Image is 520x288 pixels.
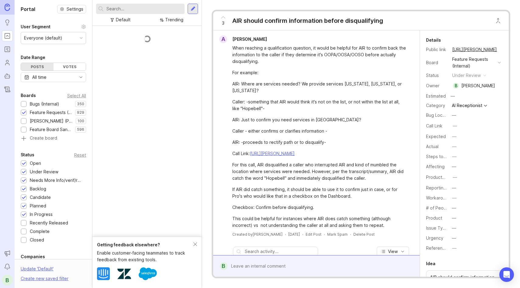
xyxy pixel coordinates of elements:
[306,232,321,237] div: Edit Post
[426,154,467,159] label: Steps to Reproduce
[30,220,68,226] div: Recently Released
[452,205,456,211] div: —
[2,44,13,55] a: Roadmaps
[232,69,407,76] div: For example:
[499,267,514,282] div: Open Intercom Messenger
[451,122,459,130] button: Call Link
[426,72,447,79] div: Status
[77,127,84,132] p: 596
[426,195,451,200] label: Workaround
[450,133,458,141] button: Expected
[2,275,13,286] button: B
[426,144,439,149] label: Actual
[450,194,458,202] button: Workaround
[21,151,34,158] div: Status
[5,4,10,11] img: Canny Home
[30,118,73,124] div: [PERSON_NAME] (Public)
[426,36,441,44] div: Details
[452,112,456,119] div: —
[30,194,51,201] div: Candidate
[30,237,44,243] div: Closed
[232,150,407,157] div: Call Link:
[2,71,13,82] a: Autopilot
[21,92,36,99] div: Boards
[232,99,407,112] div: Caller: -something that AIR would think it's not on the list, or not within the list at all, like...
[2,261,13,272] button: Notifications
[430,274,499,286] p: AIR should confirm information before disqualifying
[30,211,53,218] div: In Progress
[426,59,447,66] div: Board
[452,103,482,108] div: AI Receptionist
[453,174,457,181] div: —
[426,82,447,89] div: Owner
[232,139,407,146] div: AIR: -proceeds to rectify path or to disqualify-
[57,5,86,13] button: Settings
[76,75,86,80] svg: toggle icon
[452,133,456,140] div: —
[2,17,13,28] a: Ideas
[139,265,157,283] img: Salesforce logo
[97,267,110,280] img: Intercom logo
[67,94,86,97] div: Select All
[452,185,456,191] div: —
[30,126,72,133] div: Feature Board Sandbox [DATE]
[426,245,453,251] label: Reference(s)
[452,143,456,150] div: —
[232,232,283,237] div: Created by [PERSON_NAME]
[452,163,456,170] div: —
[220,262,227,270] div: B
[2,248,13,259] button: Announcements
[116,16,130,23] div: Default
[327,232,348,237] button: Mark Spam
[97,241,193,248] div: Getting feedback elsewhere?
[245,248,315,255] input: Search activity...
[165,16,183,23] div: Trending
[285,232,286,237] div: ·
[426,46,447,53] div: Public link
[78,119,84,123] p: 100
[452,195,456,201] div: —
[30,168,58,175] div: Under Review
[426,215,442,220] label: Product
[426,185,459,190] label: Reporting Team
[30,203,46,209] div: Planned
[388,248,398,255] span: View
[426,175,458,180] label: ProductboardID
[426,235,443,241] label: Urgency
[452,215,456,221] div: —
[450,46,499,54] a: [URL][PERSON_NAME]
[232,128,407,134] div: Caller - either confirms or clarifies information -
[21,275,68,282] div: Create new saved filter
[452,225,456,231] div: —
[21,63,54,71] div: Posts
[324,232,325,237] div: ·
[232,45,407,65] div: When reaching a qualification question, it would be helpful for AIR to confirm back the informati...
[232,186,407,200] div: If AIR did catch something, it should be able to use it to confirm just in case, or for Pro's who...
[232,16,383,25] div: AIR should confirm information before disqualifying
[77,110,84,115] p: 929
[426,113,452,118] label: Bug Location
[288,232,300,237] time: [DATE]
[426,134,446,139] label: Expected
[452,235,456,241] div: —
[97,250,193,263] div: Enable customer-facing teammates to track feedback from existing tools.
[451,173,459,181] button: ProductboardID
[353,232,375,237] div: Delete Post
[117,267,131,281] img: Zendesk logo
[452,72,481,79] div: under review
[426,164,445,169] label: Affecting
[452,153,456,160] div: —
[32,74,47,81] div: All time
[232,116,407,123] div: AIR: Just to confirm you need services in [GEOGRAPHIC_DATA]?
[21,253,45,260] div: Companies
[232,36,267,42] span: [PERSON_NAME]
[30,109,72,116] div: Feature Requests (Internal)
[377,247,409,256] button: View
[21,23,50,30] div: User Segment
[449,92,457,100] div: —
[21,54,45,61] div: Date Range
[453,123,457,129] div: —
[74,153,86,157] div: Reset
[426,260,435,267] div: Idea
